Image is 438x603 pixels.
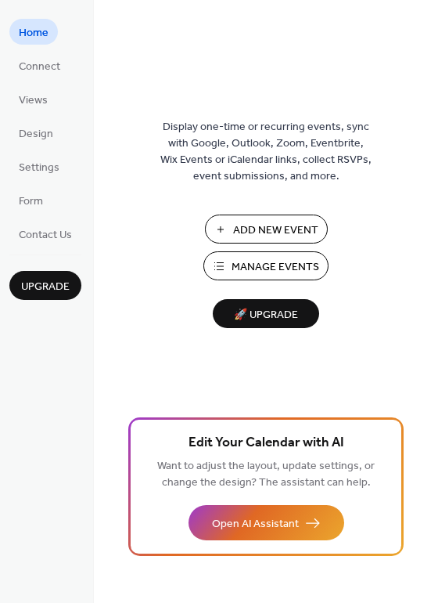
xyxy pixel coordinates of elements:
[212,516,299,533] span: Open AI Assistant
[21,279,70,295] span: Upgrade
[205,215,328,244] button: Add New Event
[19,92,48,109] span: Views
[9,120,63,146] a: Design
[157,456,375,493] span: Want to adjust the layout, update settings, or change the design? The assistant can help.
[222,305,310,326] span: 🚀 Upgrade
[188,505,344,540] button: Open AI Assistant
[9,52,70,78] a: Connect
[9,187,52,213] a: Form
[9,153,69,179] a: Settings
[19,59,60,75] span: Connect
[19,227,72,244] span: Contact Us
[9,221,81,247] a: Contact Us
[9,19,58,45] a: Home
[19,126,53,143] span: Design
[9,271,81,300] button: Upgrade
[19,193,43,210] span: Form
[9,86,57,112] a: Views
[203,251,328,280] button: Manage Events
[233,222,318,239] span: Add New Event
[232,259,319,276] span: Manage Events
[160,119,372,185] span: Display one-time or recurring events, sync with Google, Outlook, Zoom, Eventbrite, Wix Events or ...
[188,432,344,454] span: Edit Your Calendar with AI
[19,160,59,176] span: Settings
[213,299,319,328] button: 🚀 Upgrade
[19,25,48,42] span: Home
